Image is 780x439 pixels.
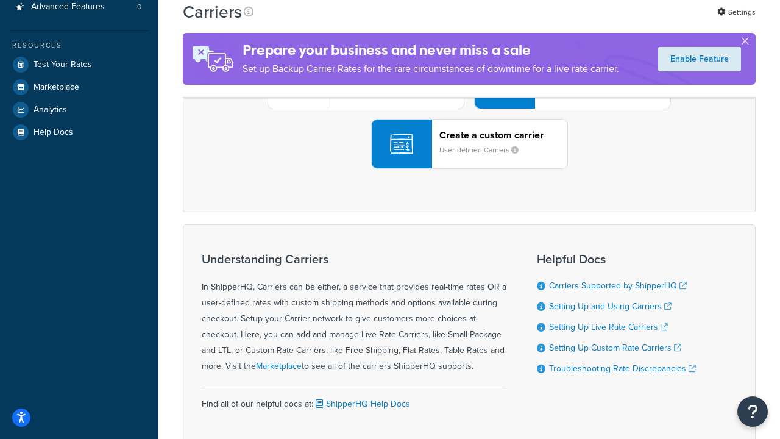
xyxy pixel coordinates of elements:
a: Setting Up Live Rate Carriers [549,321,668,334]
h3: Understanding Carriers [202,252,506,266]
a: Carriers Supported by ShipperHQ [549,279,687,292]
header: Create a custom carrier [439,129,567,141]
a: Analytics [9,99,149,121]
p: Set up Backup Carrier Rates for the rare circumstances of downtime for a live rate carrier. [243,60,619,77]
a: Setting Up and Using Carriers [549,300,672,313]
small: User-defined Carriers [439,145,528,155]
img: ad-rules-rateshop-fe6ec290ccb7230408bd80ed9643f0289d75e0ffd9eb532fc0e269fcd187b520.png [183,33,243,85]
a: Test Your Rates [9,54,149,76]
a: Settings [717,4,756,21]
span: Test Your Rates [34,60,92,70]
h4: Prepare your business and never miss a sale [243,40,619,60]
a: Marketplace [9,76,149,98]
span: Marketplace [34,82,79,93]
span: Help Docs [34,127,73,138]
h3: Helpful Docs [537,252,696,266]
a: ShipperHQ Help Docs [313,398,410,410]
a: Enable Feature [658,47,741,71]
a: Troubleshooting Rate Discrepancies [549,362,696,375]
span: Advanced Features [31,2,105,12]
div: In ShipperHQ, Carriers can be either, a service that provides real-time rates OR a user-defined r... [202,252,506,374]
a: Marketplace [256,360,302,373]
img: icon-carrier-custom-c93b8a24.svg [390,132,413,155]
div: Find all of our helpful docs at: [202,387,506,412]
a: Setting Up Custom Rate Carriers [549,341,681,354]
button: Open Resource Center [737,396,768,427]
button: Create a custom carrierUser-defined Carriers [371,119,568,169]
a: Help Docs [9,121,149,143]
span: 0 [137,2,141,12]
span: Analytics [34,105,67,115]
div: Resources [9,40,149,51]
